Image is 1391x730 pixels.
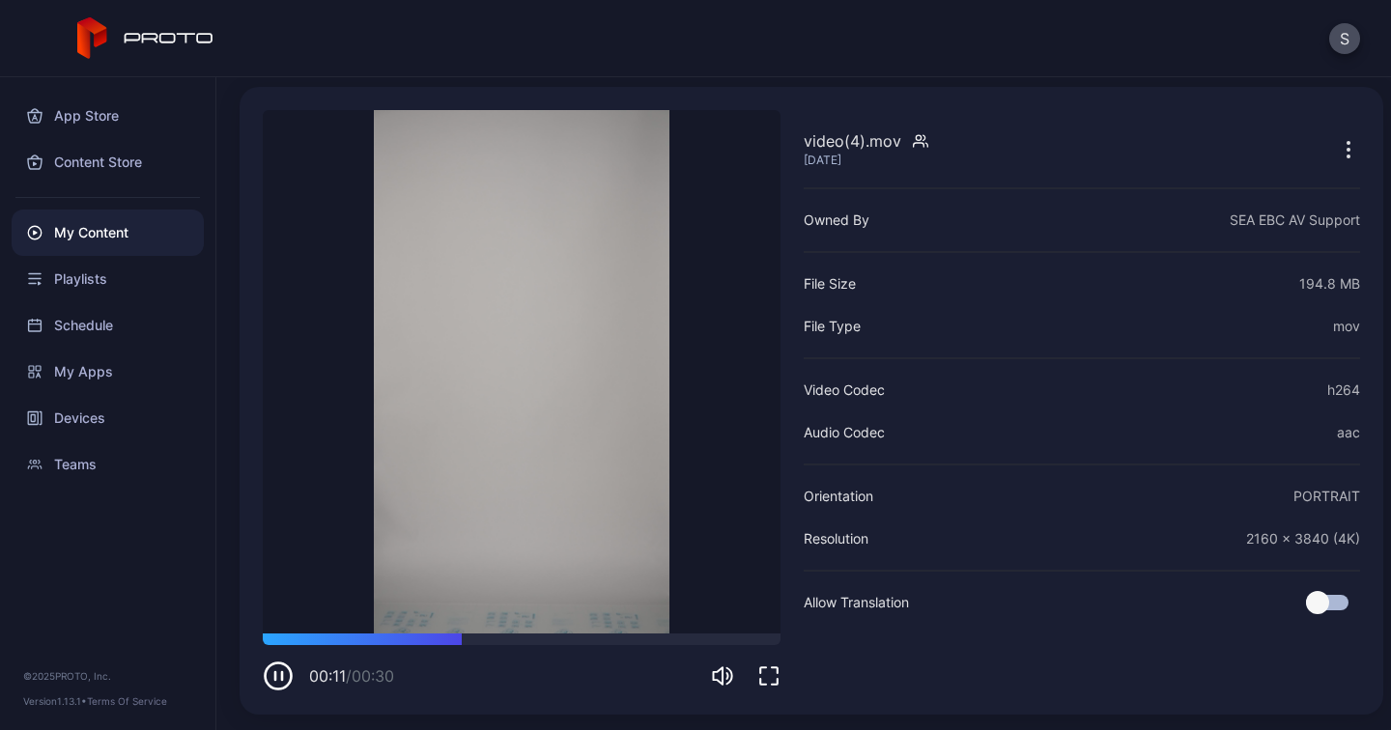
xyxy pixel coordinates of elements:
[804,485,873,508] div: Orientation
[804,129,901,153] div: video(4).mov
[87,695,167,707] a: Terms Of Service
[804,272,856,295] div: File Size
[12,302,204,349] a: Schedule
[346,666,394,686] span: / 00:30
[1293,485,1360,508] div: PORTRAIT
[12,349,204,395] a: My Apps
[804,153,901,168] div: [DATE]
[804,209,869,232] div: Owned By
[1327,379,1360,402] div: h264
[1299,272,1360,295] div: 194.8 MB
[309,664,394,688] div: 00:11
[804,379,885,402] div: Video Codec
[1333,315,1360,338] div: mov
[23,668,192,684] div: © 2025 PROTO, Inc.
[804,315,861,338] div: File Type
[1337,421,1360,444] div: aac
[1230,209,1360,232] div: SEA EBC AV Support
[12,93,204,139] a: App Store
[23,695,87,707] span: Version 1.13.1 •
[1329,23,1360,54] button: S
[12,441,204,488] a: Teams
[12,139,204,185] a: Content Store
[804,421,885,444] div: Audio Codec
[12,395,204,441] a: Devices
[1246,527,1360,550] div: 2160 x 3840 (4K)
[12,256,204,302] a: Playlists
[804,527,868,550] div: Resolution
[263,110,781,633] video: Sorry, your browser doesn‘t support embedded videos
[12,210,204,256] a: My Content
[804,591,909,614] div: Allow Translation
